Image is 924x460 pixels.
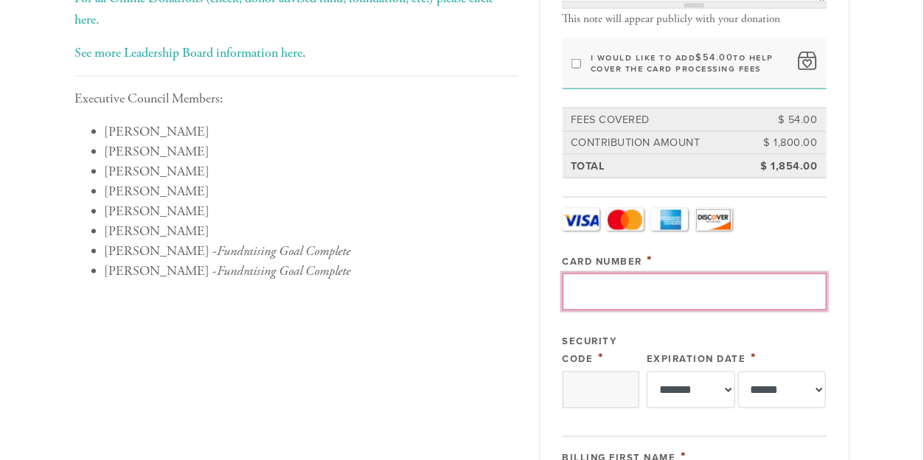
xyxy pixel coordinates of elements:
p: Executive Council Members: [75,88,518,110]
span: This field is required. [598,350,604,366]
a: Discover [695,209,732,231]
select: Expiration Date month [647,372,735,408]
p: . [75,43,518,64]
a: Visa [563,209,600,231]
span: This field is required. [751,350,757,366]
li: [PERSON_NAME] [105,221,518,241]
span: This field is required. [647,252,653,268]
label: I would like to add to help cover the card processing fees [591,52,789,74]
td: Total [569,156,754,177]
li: [PERSON_NAME] [105,201,518,221]
li: [PERSON_NAME] [105,161,518,181]
li: [PERSON_NAME] [105,181,518,201]
a: See more Leadership Board information here [75,44,303,61]
a: Amex [651,209,688,231]
td: Contribution Amount [569,133,754,153]
li: [PERSON_NAME] [105,142,518,161]
td: $ 1,800.00 [754,133,820,153]
td: Fees covered [569,110,754,130]
label: Expiration Date [647,354,746,366]
div: This note will appear publicly with your donation [563,13,827,26]
li: [PERSON_NAME] [105,122,518,142]
a: MasterCard [607,209,644,231]
em: Fundraising Goal Complete [218,243,351,259]
span: $ [695,52,703,63]
select: Expiration Date year [738,372,827,408]
li: [PERSON_NAME] - [105,261,518,281]
label: Card Number [563,256,643,268]
label: Security Code [563,335,617,366]
td: $ 1,854.00 [754,156,820,177]
span: 54.00 [703,52,734,63]
td: $ 54.00 [754,110,820,130]
li: [PERSON_NAME] - [105,241,518,261]
em: Fundraising Goal Complete [218,262,351,279]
